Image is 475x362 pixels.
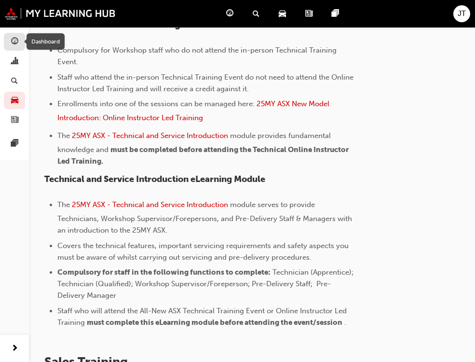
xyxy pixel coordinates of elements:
[332,8,339,20] span: pages-icon
[57,99,255,108] span: Enrollments into one of the sessions can be managed here:
[44,174,265,184] span: Technical and Service Introduction eLearning Module
[57,268,355,300] span: Technician (Apprentice); Technician (Qualified); Workshop Supervisor/Foreperson; Pre-Delivery Sta...
[57,200,354,235] span: module serves to provide Technicians, Workshop Supervisor/Forepersons, and Pre-Delivery Staff & M...
[72,131,228,140] a: 25MY ASX - Technical and Service Introduction
[57,131,70,140] span: The
[245,4,271,24] a: search-icon
[11,97,18,105] span: car-icon
[57,306,349,327] span: Staff who will attend the All-New ASX Technical Training Event or Online Instructor Led Training
[11,139,18,148] span: pages-icon
[11,116,18,125] span: news-icon
[57,145,350,166] span: must be completed before attending the Technical Online Instructor Led Training.
[218,4,245,24] a: guage-icon
[27,33,65,50] div: Dashboard
[57,241,351,262] span: Covers the technical features, important servicing requirements and safety aspects you must be aw...
[11,57,18,66] span: chart-icon
[57,268,271,277] span: Compulsory for staff in the following functions to complete:
[458,8,466,19] span: JT
[72,200,228,209] a: 25MY ASX - Technical and Service Introduction
[305,8,312,20] span: news-icon
[453,5,470,22] button: JT
[11,38,18,46] span: guage-icon
[11,343,18,355] span: next-icon
[298,4,324,24] a: news-icon
[44,19,180,30] span: Online Instructor Led Training
[324,4,351,24] a: pages-icon
[279,8,286,20] span: car-icon
[226,8,233,20] span: guage-icon
[271,4,298,24] a: car-icon
[344,318,346,327] span: .
[5,7,116,20] img: mmal
[57,73,355,93] span: Staff who attend the in-person Technical Training Event do not need to attend the Online Instruct...
[87,318,342,327] span: must complete this eLearning module before attending the event/session
[57,46,339,66] span: Compulsory for Workshop staff who do not attend the in-person Technical Training Event.
[57,131,333,154] span: module provides fundamental knowledge and
[57,200,70,209] span: The
[11,77,18,85] span: search-icon
[253,8,259,20] span: search-icon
